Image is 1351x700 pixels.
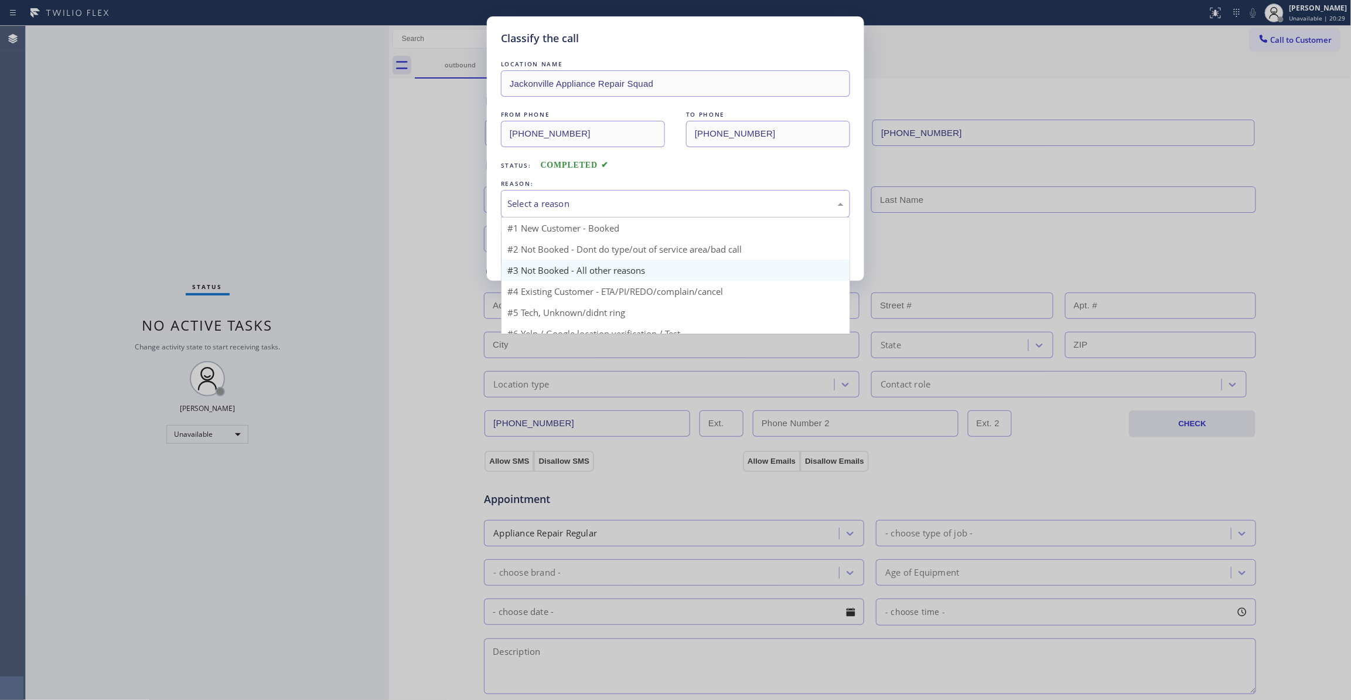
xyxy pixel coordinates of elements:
div: #5 Tech, Unknown/didnt ring [501,302,850,323]
div: #2 Not Booked - Dont do type/out of service area/bad call [501,239,850,260]
div: LOCATION NAME [501,58,850,70]
input: To phone [686,121,850,147]
div: TO PHONE [686,108,850,121]
span: COMPLETED [541,161,609,169]
div: #3 Not Booked - All other reasons [501,260,850,281]
div: Select a reason [507,197,844,210]
div: #1 New Customer - Booked [501,218,850,239]
div: #6 Yelp / Google location verification / Test [501,323,850,344]
input: From phone [501,121,665,147]
span: Status: [501,161,531,169]
h5: Classify the call [501,30,579,46]
div: FROM PHONE [501,108,665,121]
div: #4 Existing Customer - ETA/PI/REDO/complain/cancel [501,281,850,302]
div: REASON: [501,178,850,190]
